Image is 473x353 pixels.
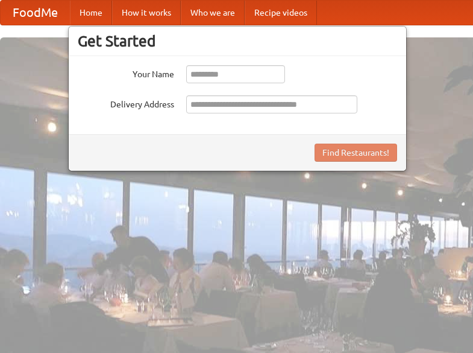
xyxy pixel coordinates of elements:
[78,32,397,50] h3: Get Started
[112,1,181,25] a: How it works
[315,144,397,162] button: Find Restaurants!
[78,65,174,80] label: Your Name
[78,95,174,110] label: Delivery Address
[245,1,317,25] a: Recipe videos
[70,1,112,25] a: Home
[181,1,245,25] a: Who we are
[1,1,70,25] a: FoodMe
